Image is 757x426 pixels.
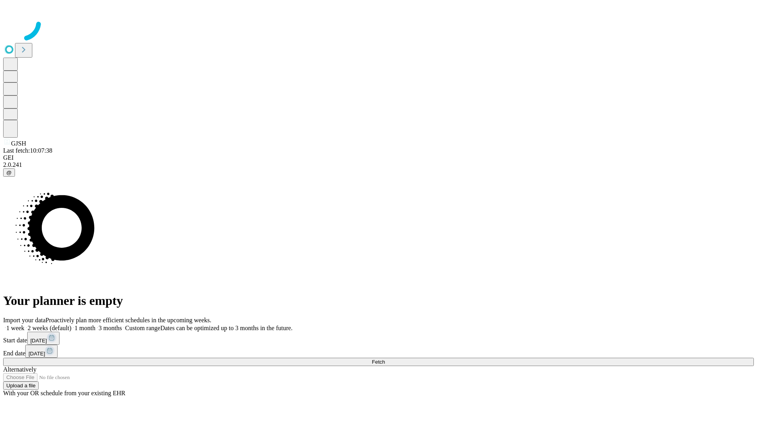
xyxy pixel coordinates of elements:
[6,170,12,176] span: @
[30,338,47,344] span: [DATE]
[160,325,293,331] span: Dates can be optimized up to 3 months in the future.
[3,147,52,154] span: Last fetch: 10:07:38
[28,325,71,331] span: 2 weeks (default)
[11,140,26,147] span: GJSH
[25,345,58,358] button: [DATE]
[372,359,385,365] span: Fetch
[3,161,754,168] div: 2.0.241
[99,325,122,331] span: 3 months
[6,325,24,331] span: 1 week
[75,325,95,331] span: 1 month
[3,168,15,177] button: @
[3,317,46,323] span: Import your data
[3,358,754,366] button: Fetch
[3,345,754,358] div: End date
[125,325,160,331] span: Custom range
[27,332,60,345] button: [DATE]
[3,332,754,345] div: Start date
[3,366,36,373] span: Alternatively
[3,390,125,396] span: With your OR schedule from your existing EHR
[28,351,45,357] span: [DATE]
[3,154,754,161] div: GEI
[3,293,754,308] h1: Your planner is empty
[3,381,39,390] button: Upload a file
[46,317,211,323] span: Proactively plan more efficient schedules in the upcoming weeks.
